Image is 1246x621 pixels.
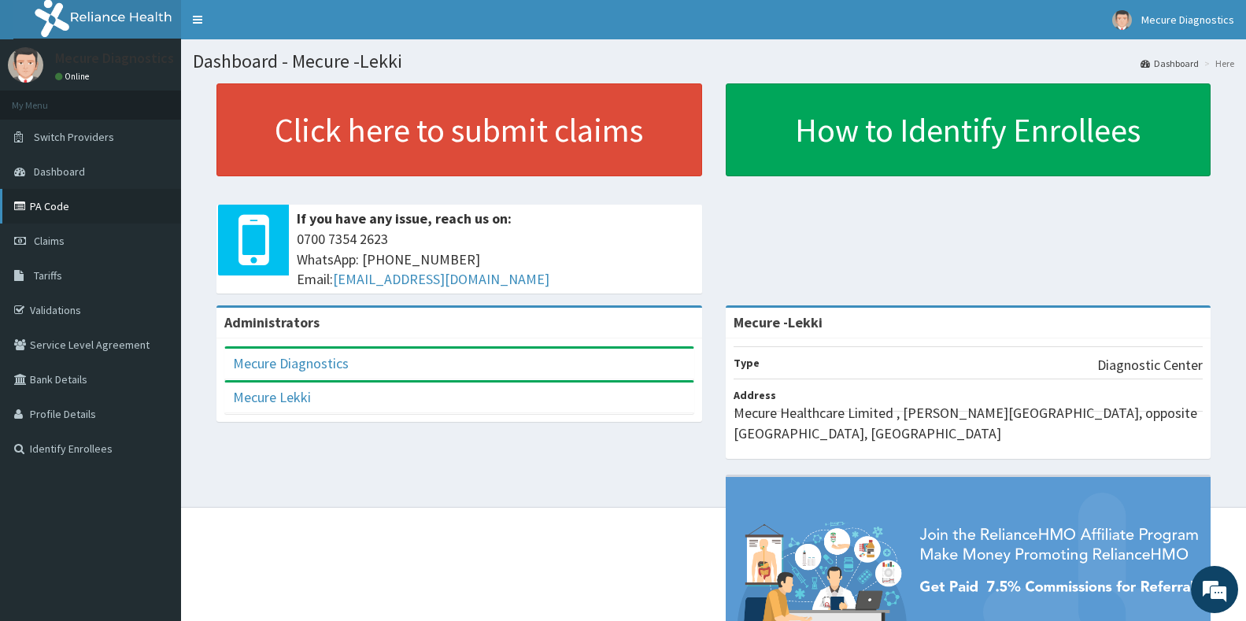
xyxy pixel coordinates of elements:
p: Mecure Healthcare Limited , [PERSON_NAME][GEOGRAPHIC_DATA], opposite [GEOGRAPHIC_DATA], [GEOGRAPH... [734,403,1203,443]
p: Diagnostic Center [1097,355,1203,375]
span: Switch Providers [34,130,114,144]
b: If you have any issue, reach us on: [297,209,512,227]
span: Claims [34,234,65,248]
span: Dashboard [34,164,85,179]
a: Click here to submit claims [216,83,702,176]
img: User Image [8,47,43,83]
span: Tariffs [34,268,62,283]
h1: Dashboard - Mecure -Lekki [193,51,1234,72]
p: Mecure Diagnostics [55,51,174,65]
a: Online [55,71,93,82]
b: Administrators [224,313,320,331]
img: User Image [1112,10,1132,30]
a: Mecure Lekki [233,388,311,406]
a: How to Identify Enrollees [726,83,1211,176]
span: Mecure Diagnostics [1141,13,1234,27]
span: 0700 7354 2623 WhatsApp: [PHONE_NUMBER] Email: [297,229,694,290]
li: Here [1200,57,1234,70]
a: Mecure Diagnostics [233,354,349,372]
b: Address [734,388,776,402]
b: Type [734,356,760,370]
strong: Mecure -Lekki [734,313,823,331]
a: [EMAIL_ADDRESS][DOMAIN_NAME] [333,270,549,288]
a: Dashboard [1141,57,1199,70]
